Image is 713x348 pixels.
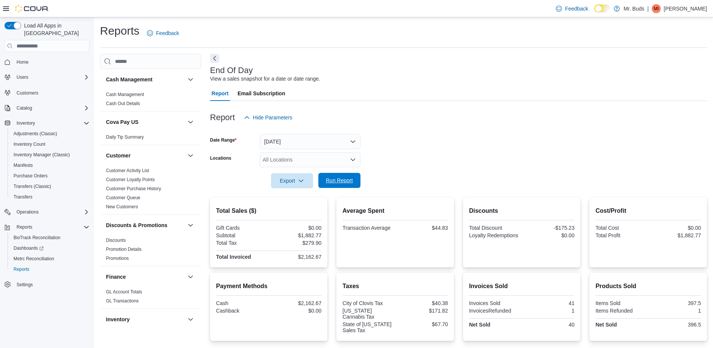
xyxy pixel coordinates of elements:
[11,233,64,242] a: BioTrack Reconciliation
[553,1,591,16] a: Feedback
[210,113,235,122] h3: Report
[17,90,38,96] span: Customers
[106,76,185,83] button: Cash Management
[106,289,142,295] span: GL Account Totals
[397,308,448,314] div: $171.82
[106,289,142,295] a: GL Account Totals
[14,223,35,232] button: Reports
[2,56,92,67] button: Home
[17,74,28,80] span: Users
[8,232,92,243] button: BioTrack Reconciliation
[11,182,89,191] span: Transfers (Classic)
[17,59,29,65] span: Home
[106,273,126,281] h3: Finance
[260,134,360,149] button: [DATE]
[2,118,92,128] button: Inventory
[106,186,161,192] span: Customer Purchase History
[210,137,237,143] label: Date Range
[2,222,92,232] button: Reports
[14,141,45,147] span: Inventory Count
[100,166,201,214] div: Customer
[106,256,129,261] a: Promotions
[8,171,92,181] button: Purchase Orders
[106,92,144,98] span: Cash Management
[11,265,32,274] a: Reports
[650,308,701,314] div: 1
[106,118,138,126] h3: Cova Pay US
[8,150,92,160] button: Inventory Manager (Classic)
[106,134,144,140] a: Daily Tip Summary
[650,225,701,231] div: $0.00
[523,300,574,306] div: 41
[216,282,322,291] h2: Payment Methods
[216,206,322,215] h2: Total Sales ($)
[469,308,520,314] div: InvoicesRefunded
[11,182,54,191] a: Transfers (Classic)
[270,300,321,306] div: $2,162.67
[15,5,49,12] img: Cova
[342,206,448,215] h2: Average Spent
[216,300,267,306] div: Cash
[106,273,185,281] button: Finance
[397,225,448,231] div: $44.83
[11,233,89,242] span: BioTrack Reconciliation
[106,177,155,182] a: Customer Loyalty Points
[106,101,140,106] a: Cash Out Details
[523,225,574,231] div: -$175.23
[11,254,89,263] span: Metrc Reconciliation
[5,53,89,310] nav: Complex example
[106,92,144,97] a: Cash Management
[2,72,92,82] button: Users
[14,208,42,217] button: Operations
[210,155,232,161] label: Locations
[106,195,140,200] a: Customer Queue
[14,162,33,168] span: Manifests
[11,192,89,201] span: Transfers
[17,209,39,215] span: Operations
[156,29,179,37] span: Feedback
[106,221,185,229] button: Discounts & Promotions
[186,118,195,127] button: Cova Pay US
[11,140,89,149] span: Inventory Count
[14,131,57,137] span: Adjustments (Classic)
[100,23,139,38] h1: Reports
[350,157,356,163] button: Open list of options
[106,152,185,159] button: Customer
[469,225,520,231] div: Total Discount
[14,280,89,289] span: Settings
[186,221,195,230] button: Discounts & Promotions
[270,225,321,231] div: $0.00
[106,237,126,243] span: Discounts
[270,254,321,260] div: $2,162.67
[624,4,644,13] p: Mr. Buds
[210,66,253,75] h3: End Of Day
[469,232,520,238] div: Loyalty Redemptions
[106,76,153,83] h3: Cash Management
[595,282,701,291] h2: Products Sold
[106,298,139,304] a: GL Transactions
[106,195,140,201] span: Customer Queue
[652,4,661,13] div: Mike Issa
[318,173,360,188] button: Run Report
[14,280,36,289] a: Settings
[14,104,35,113] button: Catalog
[14,73,31,82] button: Users
[11,129,89,138] span: Adjustments (Classic)
[11,171,51,180] a: Purchase Orders
[17,282,33,288] span: Settings
[210,75,320,83] div: View a sales snapshot for a date or date range.
[216,308,267,314] div: Cashback
[212,86,229,101] span: Report
[216,240,267,246] div: Total Tax
[14,266,29,272] span: Reports
[595,232,646,238] div: Total Profit
[8,139,92,150] button: Inventory Count
[595,308,646,314] div: Items Refunded
[2,279,92,290] button: Settings
[11,150,73,159] a: Inventory Manager (Classic)
[11,192,35,201] a: Transfers
[14,57,89,67] span: Home
[106,168,149,173] a: Customer Activity List
[106,177,155,183] span: Customer Loyalty Points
